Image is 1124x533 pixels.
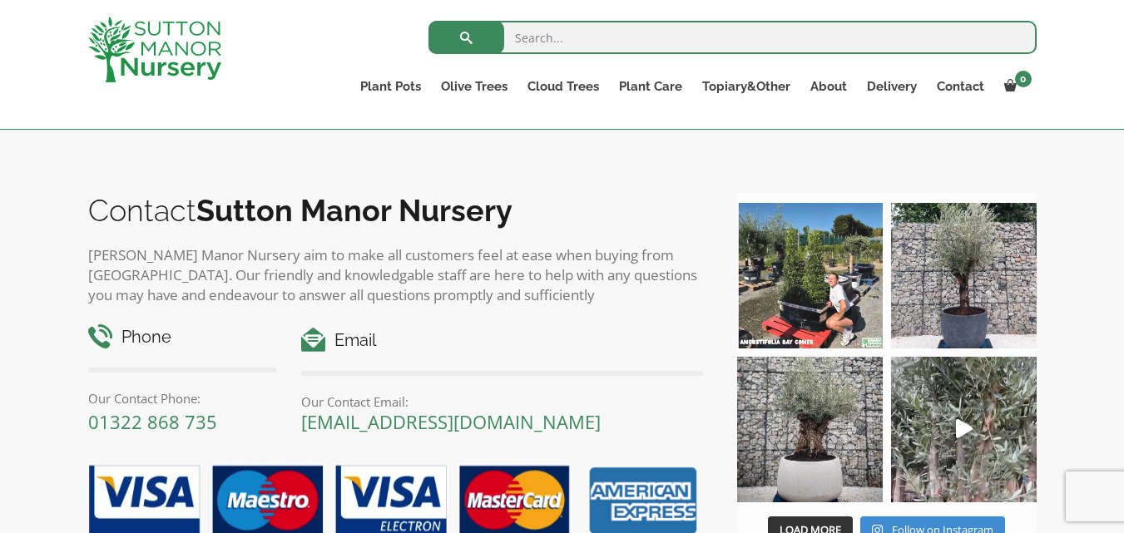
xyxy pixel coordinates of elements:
[927,75,994,98] a: Contact
[196,193,512,228] b: Sutton Manor Nursery
[88,388,277,408] p: Our Contact Phone:
[891,357,1037,502] a: Play
[956,419,973,438] svg: Play
[88,409,217,434] a: 01322 868 735
[431,75,517,98] a: Olive Trees
[692,75,800,98] a: Topiary&Other
[301,409,601,434] a: [EMAIL_ADDRESS][DOMAIN_NAME]
[350,75,431,98] a: Plant Pots
[301,328,703,353] h4: Email
[891,357,1037,502] img: New arrivals Monday morning of beautiful olive trees 🤩🤩 The weather is beautiful this summer, gre...
[1015,71,1032,87] span: 0
[517,75,609,98] a: Cloud Trees
[857,75,927,98] a: Delivery
[88,17,221,82] img: logo
[88,245,704,305] p: [PERSON_NAME] Manor Nursery aim to make all customers feel at ease when buying from [GEOGRAPHIC_D...
[609,75,692,98] a: Plant Care
[737,203,883,348] img: Our elegant & picturesque Angustifolia Cones are an exquisite addition to your Bay Tree collectio...
[800,75,857,98] a: About
[994,75,1037,98] a: 0
[737,357,883,502] img: Check out this beauty we potted at our nursery today ❤️‍🔥 A huge, ancient gnarled Olive tree plan...
[88,324,277,350] h4: Phone
[428,21,1037,54] input: Search...
[301,392,703,412] p: Our Contact Email:
[88,193,704,228] h2: Contact
[891,203,1037,348] img: A beautiful multi-stem Spanish Olive tree potted in our luxurious fibre clay pots 😍😍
